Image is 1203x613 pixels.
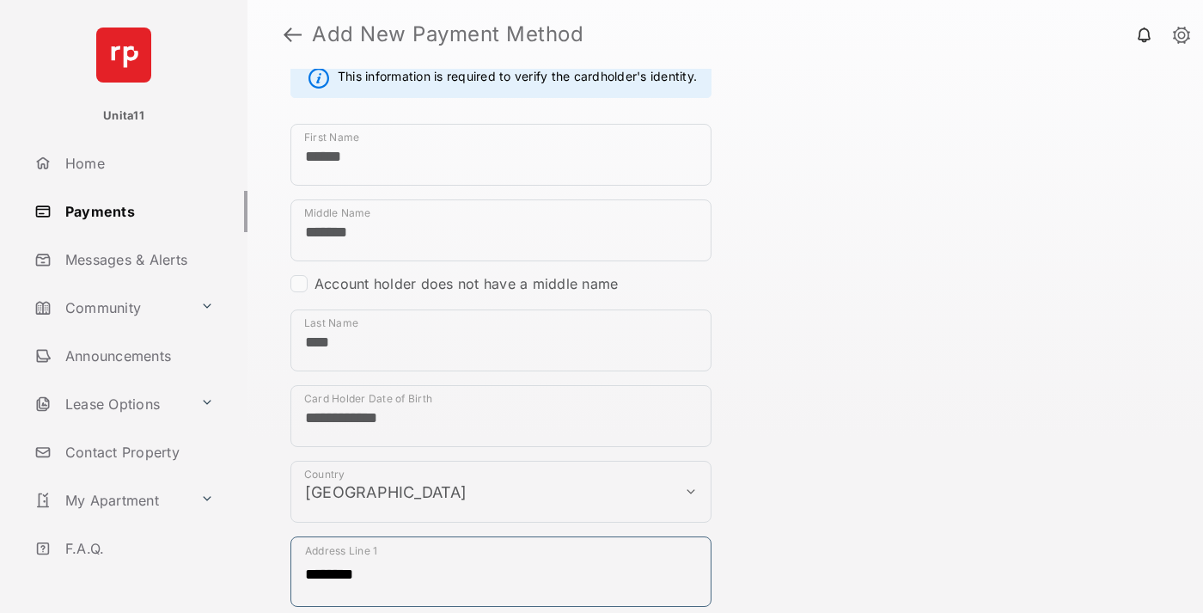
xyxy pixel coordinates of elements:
label: Account holder does not have a middle name [314,275,618,292]
a: F.A.Q. [27,528,247,569]
a: Announcements [27,335,247,377]
a: Payments [27,191,247,232]
a: Community [27,287,193,328]
p: Unita11 [103,107,144,125]
img: svg+xml;base64,PHN2ZyB4bWxucz0iaHR0cDovL3d3dy53My5vcmcvMjAwMC9zdmciIHdpZHRoPSI2NCIgaGVpZ2h0PSI2NC... [96,28,151,83]
span: This information is required to verify the cardholder's identity. [338,68,697,89]
div: payment_method_screening[postal_addresses][addressLine1] [290,536,711,607]
a: My Apartment [27,480,193,521]
a: Lease Options [27,383,193,425]
a: Messages & Alerts [27,239,247,280]
div: payment_method_screening[postal_addresses][country] [290,461,711,523]
strong: Add New Payment Method [312,24,583,45]
a: Contact Property [27,432,247,473]
a: Home [27,143,247,184]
